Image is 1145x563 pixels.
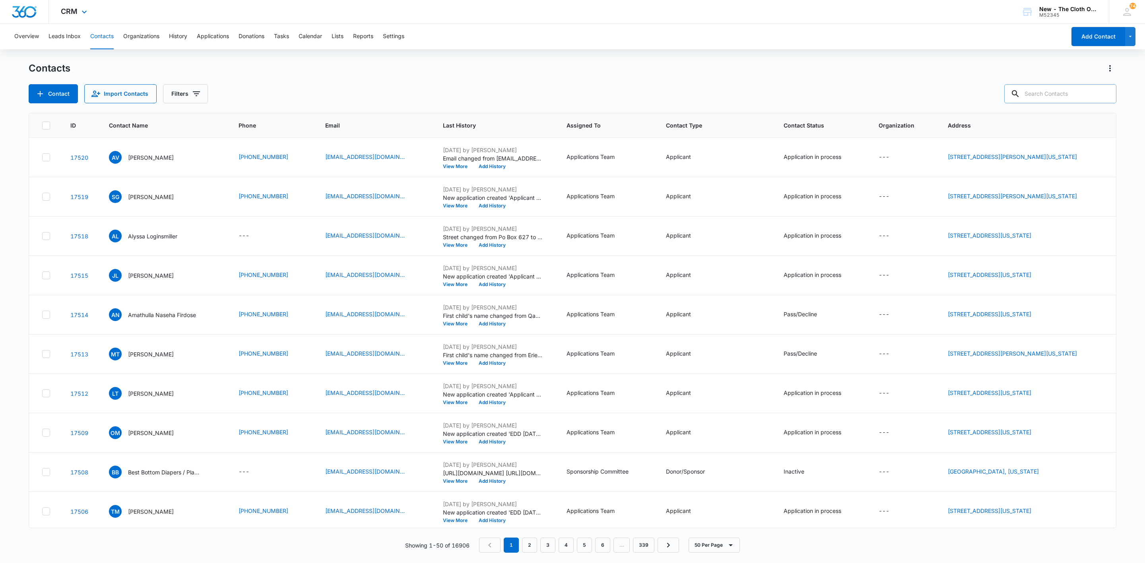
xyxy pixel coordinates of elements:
div: Assigned To - Applications Team - Select to Edit Field [567,192,629,201]
span: 74 [1129,3,1136,9]
button: Import Contacts [84,84,157,103]
div: Phone - - Select to Edit Field [239,231,264,241]
div: Contact Type - Applicant - Select to Edit Field [666,507,705,516]
button: Add Contact [1071,27,1125,46]
div: Applicant [666,310,691,318]
p: [PERSON_NAME] [128,350,174,358]
div: Application in process [784,389,841,397]
a: [EMAIL_ADDRESS][DOMAIN_NAME] [325,349,405,358]
button: History [169,24,187,49]
p: Best Bottom Diapers / Planet Wise [128,468,200,476]
div: Address - 26315 Black Kettle Drive, Fort Riley, Kansas, 66442 - Select to Edit Field [948,153,1091,162]
div: Organization - - Select to Edit Field [879,310,904,319]
input: Search Contacts [1004,84,1116,103]
button: Add History [473,518,511,523]
div: Organization - - Select to Edit Field [879,153,904,162]
button: Contacts [90,24,114,49]
div: Contact Type - Applicant - Select to Edit Field [666,192,705,201]
a: [PHONE_NUMBER] [239,271,288,279]
a: [EMAIL_ADDRESS][DOMAIN_NAME] [325,428,405,436]
span: ID [70,121,78,130]
a: Page 4 [559,538,574,553]
a: [PHONE_NUMBER] [239,153,288,161]
button: Lists [332,24,343,49]
div: Applications Team [567,507,615,515]
a: [STREET_ADDRESS][US_STATE] [948,507,1031,514]
div: Address - PO Box 627, Laytonville, California, 95454-9737 - Select to Edit Field [948,231,1046,241]
div: Phone - (551) 313-3122 - Select to Edit Field [239,310,303,319]
span: TM [109,505,122,518]
div: Phone - (228) 456-8201 - Select to Edit Field [239,389,303,398]
div: Contact Status - Application in process - Select to Edit Field [784,389,856,398]
div: Applications Team [567,192,615,200]
p: [PERSON_NAME] [128,271,174,280]
div: Organization - - Select to Edit Field [879,231,904,241]
div: Assigned To - Applications Team - Select to Edit Field [567,271,629,280]
a: Navigate to contact details page for Amathulla Naseha Firdose [70,311,88,318]
button: Organizations [123,24,159,49]
div: Organization - - Select to Edit Field [879,349,904,359]
button: View More [443,400,473,405]
div: Phone - (510) 691-9270 - Select to Edit Field [239,153,303,162]
div: --- [879,349,889,359]
span: AL [109,230,122,242]
div: Assigned To - Sponsorship Committee - Select to Edit Field [567,467,643,477]
div: Assigned To - Applications Team - Select to Edit Field [567,349,629,359]
div: Contact Type - Applicant - Select to Edit Field [666,231,705,241]
p: [PERSON_NAME] [128,193,174,201]
div: Contact Name - Samantha Graves - Select to Edit Field [109,190,188,203]
p: [PERSON_NAME] [128,153,174,162]
div: Phone - (228) 335-3518 - Select to Edit Field [239,192,303,201]
div: Address - Elburn, Illinois - Select to Edit Field [948,467,1053,477]
div: --- [239,467,249,477]
div: Application in process [784,507,841,515]
a: Page 5 [577,538,592,553]
div: Applicant [666,507,691,515]
div: Sponsorship Committee [567,467,629,476]
a: Navigate to contact details page for Minoshca Torres [70,351,88,358]
div: Address - 1142 Perkiomen Ave, Reading, Pennsylvania, 19602 - Select to Edit Field [948,428,1046,437]
div: --- [879,310,889,319]
div: --- [879,153,889,162]
div: Applications Team [567,271,615,279]
div: Applications Team [567,153,615,161]
div: Contact Type - Applicant - Select to Edit Field [666,349,705,359]
p: New application created 'Applicant - [PERSON_NAME]'. [443,193,542,202]
div: Contact Type - Donor/Sponsor - Select to Edit Field [666,467,719,477]
nav: Pagination [479,538,679,553]
div: Email - A.logins_miller@yahoo.com - Select to Edit Field [325,231,419,241]
a: Navigate to contact details page for Samantha Graves [70,193,88,200]
span: CRM [61,7,78,15]
div: Contact Name - Best Bottom Diapers / Planet Wise - Select to Edit Field [109,466,214,478]
p: Street changed from Po Box 627 to PO Box 627. [443,233,542,241]
p: [DATE] by [PERSON_NAME] [443,185,542,193]
a: Navigate to contact details page for Odalys Martinez [70,430,88,436]
a: [STREET_ADDRESS][US_STATE] [948,271,1031,278]
div: Inactive [784,467,804,476]
button: Calendar [299,24,322,49]
a: [PHONE_NUMBER] [239,428,288,436]
div: Email - amathulanasehafirdose@gmail.com - Select to Edit Field [325,310,419,319]
div: Organization - - Select to Edit Field [879,507,904,516]
span: Phone [239,121,295,130]
span: Assigned To [567,121,635,130]
a: Page 2 [522,538,537,553]
div: Applicant [666,192,691,200]
div: Address - 726 Central Avenue, Clarksville, Tennessee, 37040 - Select to Edit Field [948,507,1046,516]
div: Phone - (484) 634-6462 - Select to Edit Field [239,428,303,437]
a: [PHONE_NUMBER] [239,192,288,200]
div: Phone - (717) 693-1377 - Select to Edit Field [239,349,303,359]
div: Address - 919 Norwood St, Harrisburg, Pennsylvania, 17104 - Select to Edit Field [948,349,1091,359]
p: New application created 'EDD [DATE] - Applicant - [PERSON_NAME]'. [443,430,542,438]
button: View More [443,282,473,287]
a: Navigate to contact details page for Lucelia Torres [70,390,88,397]
div: Organization - - Select to Edit Field [879,271,904,280]
a: Navigate to contact details page for Tinisha Majors [70,508,88,515]
div: Assigned To - Applications Team - Select to Edit Field [567,153,629,162]
p: Alyssa Loginsmiller [128,232,177,240]
a: Page 339 [633,538,654,553]
p: [PERSON_NAME] [128,507,174,516]
a: [STREET_ADDRESS][PERSON_NAME][US_STATE] [948,350,1077,357]
a: [STREET_ADDRESS][US_STATE] [948,311,1031,317]
span: JL [109,269,122,282]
